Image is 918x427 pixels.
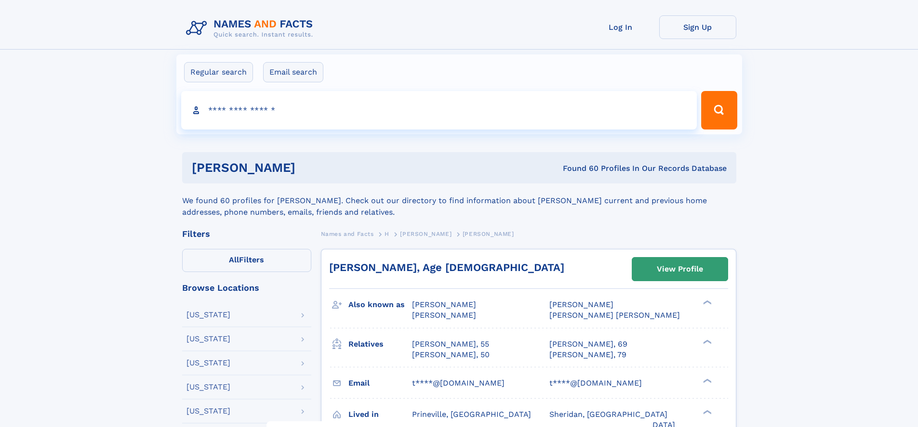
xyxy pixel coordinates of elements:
span: [PERSON_NAME] [400,231,452,237]
label: Filters [182,249,311,272]
a: [PERSON_NAME], 50 [412,349,490,360]
a: [PERSON_NAME], Age [DEMOGRAPHIC_DATA] [329,261,564,273]
span: [PERSON_NAME] [463,231,514,237]
div: [US_STATE] [186,311,230,319]
div: [US_STATE] [186,335,230,343]
div: ❯ [701,409,712,415]
div: Filters [182,230,311,238]
span: H [385,231,389,237]
img: Logo Names and Facts [182,15,321,41]
a: H [385,228,389,240]
span: [PERSON_NAME] [549,300,613,309]
h3: Relatives [348,336,412,352]
a: Sign Up [659,15,736,39]
div: We found 60 profiles for [PERSON_NAME]. Check out our directory to find information about [PERSON... [182,183,736,218]
a: [PERSON_NAME], 55 [412,339,489,349]
span: [PERSON_NAME] [412,300,476,309]
a: Names and Facts [321,228,374,240]
div: ❯ [701,338,712,345]
a: [PERSON_NAME] [400,228,452,240]
div: [US_STATE] [186,359,230,367]
span: Sheridan, [GEOGRAPHIC_DATA] [549,410,667,419]
div: Browse Locations [182,284,311,292]
a: Log In [582,15,659,39]
div: Found 60 Profiles In Our Records Database [429,163,727,174]
span: [PERSON_NAME] [412,311,476,320]
a: View Profile [632,258,728,281]
h1: [PERSON_NAME] [192,162,429,174]
label: Regular search [184,62,253,82]
div: [US_STATE] [186,383,230,391]
span: All [229,255,239,264]
a: [PERSON_NAME], 69 [549,339,627,349]
label: Email search [263,62,323,82]
input: search input [181,91,697,129]
span: [PERSON_NAME] [PERSON_NAME] [549,311,680,320]
h3: Email [348,375,412,391]
div: [US_STATE] [186,407,230,415]
h3: Also known as [348,297,412,313]
div: ❯ [701,377,712,384]
div: View Profile [657,258,703,280]
h3: Lived in [348,406,412,423]
div: ❯ [701,299,712,306]
button: Search Button [701,91,737,129]
span: Prineville, [GEOGRAPHIC_DATA] [412,410,531,419]
a: [PERSON_NAME], 79 [549,349,626,360]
